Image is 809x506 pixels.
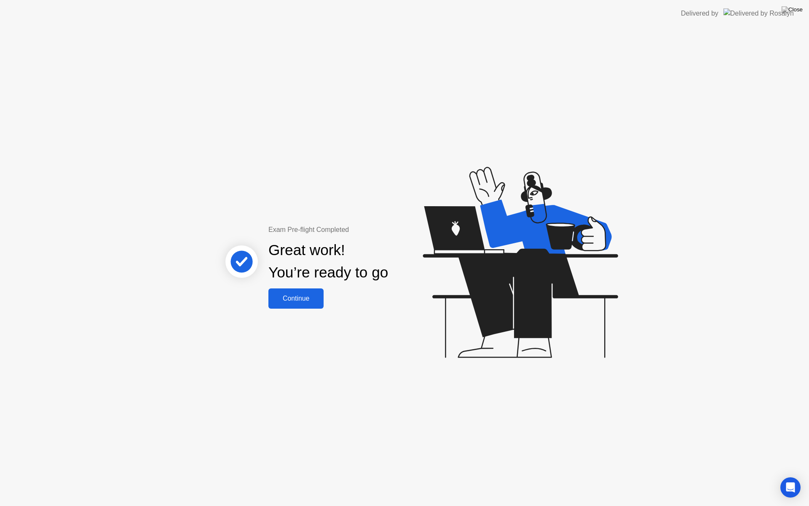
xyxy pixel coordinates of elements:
button: Continue [268,288,324,309]
div: Great work! You’re ready to go [268,239,388,284]
div: Exam Pre-flight Completed [268,225,442,235]
img: Close [782,6,803,13]
img: Delivered by Rosalyn [723,8,794,18]
div: Delivered by [681,8,718,19]
div: Continue [271,295,321,302]
div: Open Intercom Messenger [780,477,801,498]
